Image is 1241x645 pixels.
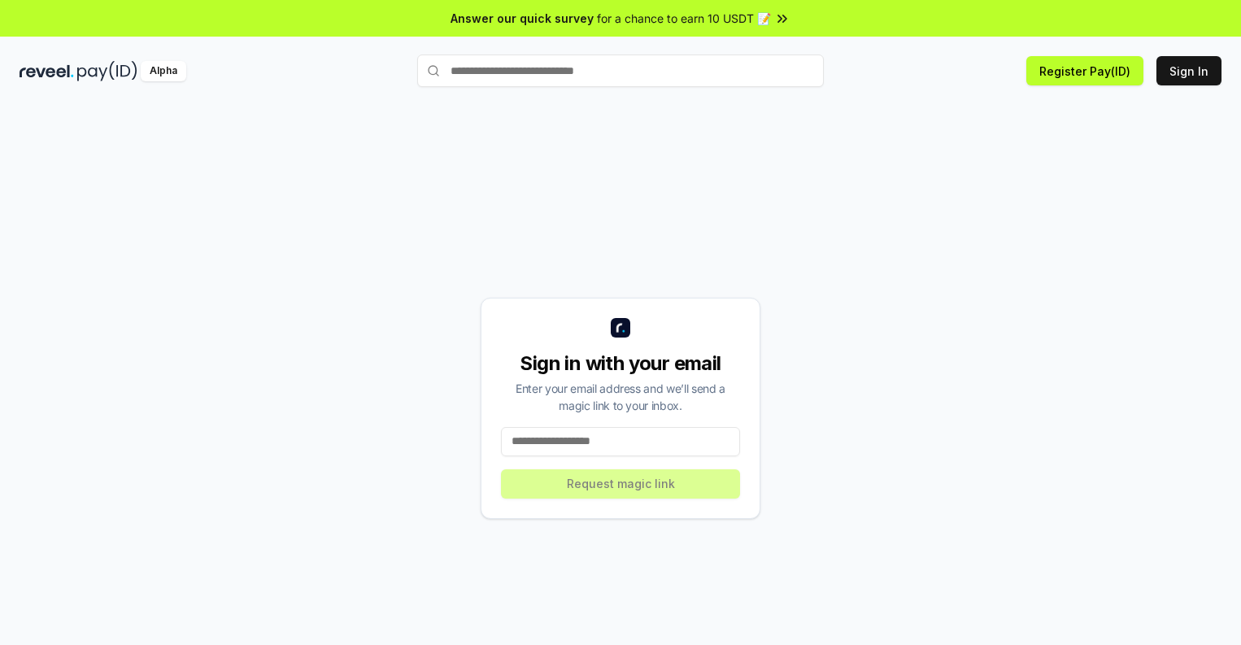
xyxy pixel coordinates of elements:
span: for a chance to earn 10 USDT 📝 [597,10,771,27]
img: pay_id [77,61,137,81]
button: Sign In [1156,56,1221,85]
span: Answer our quick survey [451,10,594,27]
img: reveel_dark [20,61,74,81]
button: Register Pay(ID) [1026,56,1143,85]
div: Enter your email address and we’ll send a magic link to your inbox. [501,380,740,414]
div: Alpha [141,61,186,81]
div: Sign in with your email [501,351,740,377]
img: logo_small [611,318,630,338]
